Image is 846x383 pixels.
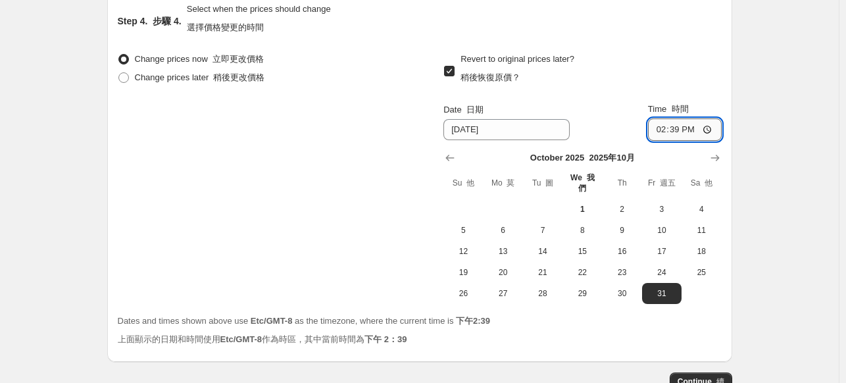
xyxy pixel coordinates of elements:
[682,241,721,262] button: Saturday October 18 2025
[607,204,636,215] span: 2
[443,167,483,199] th: Sunday
[660,178,676,188] font: 週五
[212,54,264,64] font: 立即更改價格
[460,72,520,82] font: 稍後恢復原價？
[562,283,602,304] button: Wednesday October 29 2025
[118,334,407,344] font: 上面顯示的日期和時間使用 作為時區，其中當前時間為
[602,199,641,220] button: Thursday October 2 2025
[647,204,676,215] span: 3
[484,167,523,199] th: Monday
[213,72,264,82] font: 稍後更改價格
[528,246,557,257] span: 14
[523,167,562,199] th: Tuesday
[460,54,574,82] span: Revert to original prices later?
[687,225,716,236] span: 11
[449,267,478,278] span: 19
[706,149,724,167] button: Show next month, November 2025
[364,334,407,344] b: 下午 2：39
[489,267,518,278] span: 20
[251,316,293,326] b: Etc/GMT-8
[562,241,602,262] button: Wednesday October 15 2025
[135,72,265,82] span: Change prices later
[443,105,484,115] span: Date
[672,104,689,114] font: 時間
[648,118,722,141] input: 12:00
[118,316,491,344] span: Dates and times shown above use as the timezone, where the current time is
[484,220,523,241] button: Monday October 6 2025
[602,262,641,283] button: Thursday October 23 2025
[642,262,682,283] button: Friday October 24 2025
[687,204,716,215] span: 4
[135,54,264,64] span: Change prices now
[602,220,641,241] button: Thursday October 9 2025
[456,316,490,326] b: 下午2:39
[562,199,602,220] button: Today Wednesday October 1 2025
[449,225,478,236] span: 5
[682,262,721,283] button: Saturday October 25 2025
[568,172,597,193] span: We
[607,225,636,236] span: 9
[443,220,483,241] button: Sunday October 5 2025
[568,267,597,278] span: 22
[562,220,602,241] button: Wednesday October 8 2025
[642,199,682,220] button: Friday October 3 2025
[484,241,523,262] button: Monday October 13 2025
[682,199,721,220] button: Saturday October 4 2025
[449,178,478,188] span: Su
[528,178,557,188] span: Tu
[523,241,562,262] button: Tuesday October 14 2025
[687,246,716,257] span: 18
[642,241,682,262] button: Friday October 17 2025
[568,204,597,215] span: 1
[642,167,682,199] th: Friday
[687,267,716,278] span: 25
[507,178,514,188] font: 莫
[449,288,478,299] span: 26
[562,262,602,283] button: Wednesday October 22 2025
[187,22,264,32] font: 選擇價格變更的時間
[528,225,557,236] span: 7
[443,119,570,140] input: 10/1/2025
[443,283,483,304] button: Sunday October 26 2025
[523,220,562,241] button: Tuesday October 7 2025
[489,246,518,257] span: 13
[523,262,562,283] button: Tuesday October 21 2025
[647,288,676,299] span: 31
[489,288,518,299] span: 27
[528,288,557,299] span: 28
[682,167,721,199] th: Saturday
[484,262,523,283] button: Monday October 20 2025
[687,178,716,188] span: Sa
[607,246,636,257] span: 16
[568,288,597,299] span: 29
[642,283,682,304] button: Friday October 31 2025
[466,105,484,115] font: 日期
[545,178,553,188] font: 圖
[449,246,478,257] span: 12
[118,14,182,28] h2: Step 4.
[602,241,641,262] button: Thursday October 16 2025
[648,104,689,114] span: Time
[489,178,518,188] span: Mo
[523,283,562,304] button: Tuesday October 28 2025
[578,173,594,193] font: 我們
[607,267,636,278] span: 23
[466,178,474,188] font: 他
[489,225,518,236] span: 6
[484,283,523,304] button: Monday October 27 2025
[220,334,262,344] b: Etc/GMT-8
[562,167,602,199] th: Wednesday
[642,220,682,241] button: Friday October 10 2025
[647,267,676,278] span: 24
[602,283,641,304] button: Thursday October 30 2025
[647,225,676,236] span: 10
[607,178,636,188] span: Th
[153,16,182,26] font: 步驟 4.
[443,241,483,262] button: Sunday October 12 2025
[607,288,636,299] span: 30
[602,167,641,199] th: Thursday
[647,178,676,188] span: Fr
[682,220,721,241] button: Saturday October 11 2025
[441,149,459,167] button: Show previous month, September 2025
[443,262,483,283] button: Sunday October 19 2025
